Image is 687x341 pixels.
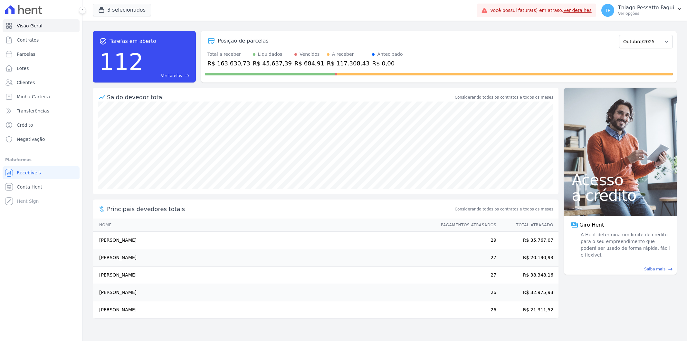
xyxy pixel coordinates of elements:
[377,51,403,58] div: Antecipado
[99,37,107,45] span: task_alt
[17,37,39,43] span: Contratos
[93,249,435,267] td: [PERSON_NAME]
[17,79,35,86] span: Clientes
[572,188,669,203] span: a crédito
[99,45,143,79] div: 112
[3,62,80,75] a: Lotes
[596,1,687,19] button: TP Thiago Pessatto Faqui Ver opções
[3,76,80,89] a: Clientes
[93,4,151,16] button: 3 selecionados
[294,59,324,68] div: R$ 684,91
[497,232,558,249] td: R$ 35.767,07
[497,284,558,301] td: R$ 32.975,93
[17,108,49,114] span: Transferências
[572,172,669,188] span: Acesso
[455,94,553,100] div: Considerando todos os contratos e todos os meses
[3,48,80,61] a: Parcelas
[207,59,250,68] div: R$ 163.630,73
[110,37,156,45] span: Tarefas em aberto
[579,231,670,258] span: A Hent determina um limite de crédito para o seu empreendimento que poderá ser usado de forma ráp...
[218,37,269,45] div: Posição de parcelas
[497,301,558,319] td: R$ 21.311,52
[668,267,673,272] span: east
[3,34,80,46] a: Contratos
[146,73,189,79] a: Ver tarefas east
[107,93,453,102] div: Saldo devedor total
[372,59,403,68] div: R$ 0,00
[3,90,80,103] a: Minha Carteira
[3,104,80,117] a: Transferências
[497,249,558,267] td: R$ 20.190,93
[185,73,189,78] span: east
[332,51,354,58] div: A receber
[618,11,674,16] p: Ver opções
[107,205,453,213] span: Principais devedores totais
[93,284,435,301] td: [PERSON_NAME]
[435,232,497,249] td: 29
[644,266,665,272] span: Saiba mais
[17,65,29,72] span: Lotes
[605,8,610,13] span: TP
[17,184,42,190] span: Conta Hent
[618,5,674,11] p: Thiago Pessatto Faqui
[17,23,43,29] span: Visão Geral
[93,232,435,249] td: [PERSON_NAME]
[93,219,435,232] th: Nome
[3,166,80,179] a: Recebíveis
[93,301,435,319] td: [PERSON_NAME]
[327,59,370,68] div: R$ 117.308,43
[253,59,292,68] div: R$ 45.637,39
[161,73,182,79] span: Ver tarefas
[455,206,553,212] span: Considerando todos os contratos e todos os meses
[435,284,497,301] td: 26
[497,219,558,232] th: Total Atrasado
[300,51,320,58] div: Vencidos
[3,19,80,32] a: Visão Geral
[435,267,497,284] td: 27
[17,122,33,128] span: Crédito
[497,267,558,284] td: R$ 38.348,16
[258,51,282,58] div: Liquidados
[563,8,592,13] a: Ver detalhes
[5,156,77,164] div: Plataformas
[17,136,45,142] span: Negativação
[207,51,250,58] div: Total a receber
[568,266,673,272] a: Saiba mais east
[579,221,604,229] span: Giro Hent
[17,93,50,100] span: Minha Carteira
[3,119,80,132] a: Crédito
[490,7,592,14] span: Você possui fatura(s) em atraso.
[3,180,80,193] a: Conta Hent
[435,219,497,232] th: Pagamentos Atrasados
[93,267,435,284] td: [PERSON_NAME]
[17,51,35,57] span: Parcelas
[17,170,41,176] span: Recebíveis
[435,301,497,319] td: 26
[3,133,80,146] a: Negativação
[435,249,497,267] td: 27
